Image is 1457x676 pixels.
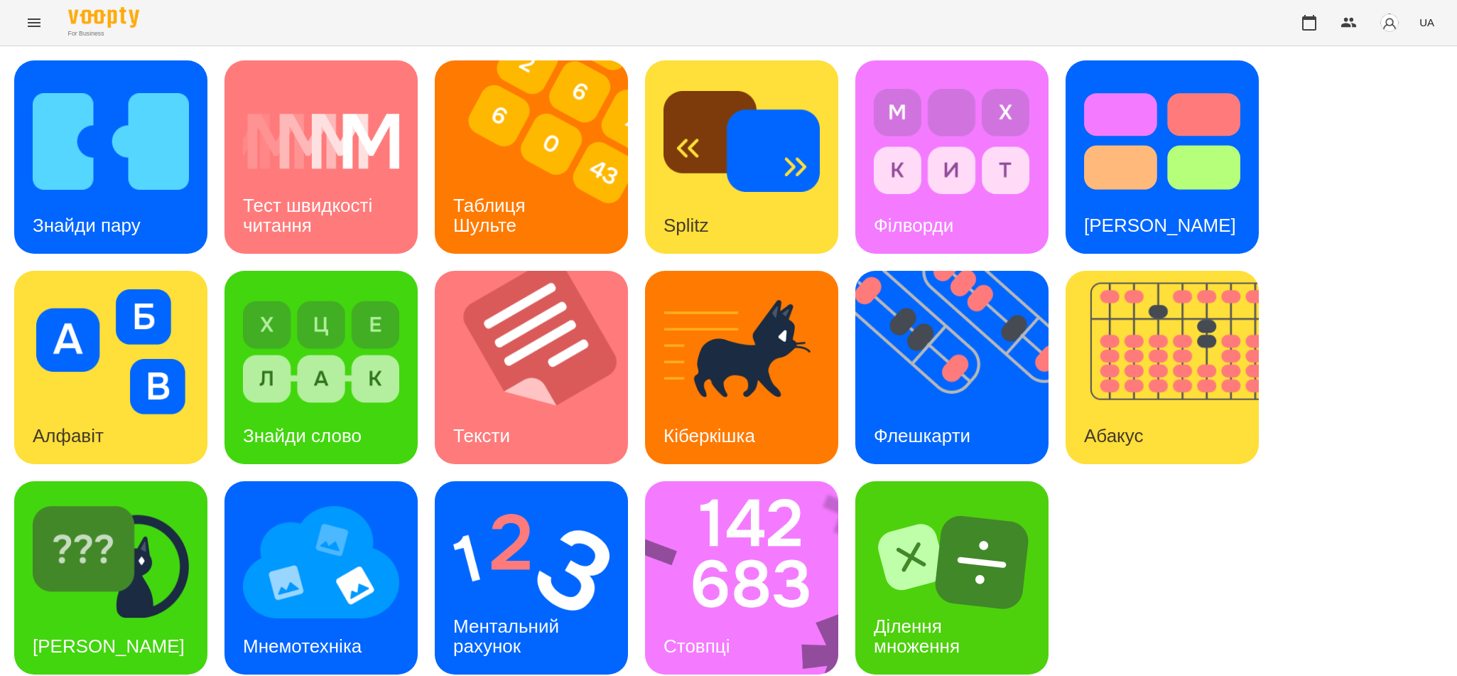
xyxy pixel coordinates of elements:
[224,481,418,675] a: МнемотехнікаМнемотехніка
[663,215,709,236] h3: Splitz
[435,271,646,464] img: Тексти
[855,271,1066,464] img: Флешкарти
[1419,15,1434,30] span: UA
[1414,9,1440,36] button: UA
[855,271,1049,464] a: ФлешкартиФлешкарти
[874,79,1030,204] img: Філворди
[33,289,189,414] img: Алфавіт
[1084,215,1236,236] h3: [PERSON_NAME]
[435,60,646,254] img: Таблиця Шульте
[663,635,730,657] h3: Стовпці
[645,481,857,675] img: Стовпці
[224,271,418,464] a: Знайди словоЗнайди слово
[243,500,399,625] img: Мнемотехніка
[453,500,610,625] img: Ментальний рахунок
[874,215,953,236] h3: Філворди
[855,60,1049,254] a: ФілвордиФілворди
[453,616,564,656] h3: Ментальний рахунок
[874,425,970,446] h3: Флешкарти
[855,481,1049,675] a: Ділення множенняДілення множення
[663,79,820,204] img: Splitz
[33,215,141,236] h3: Знайди пару
[14,271,207,464] a: АлфавітАлфавіт
[1084,425,1143,446] h3: Абакус
[663,425,755,446] h3: Кіберкішка
[1380,13,1399,33] img: avatar_s.png
[1066,60,1259,254] a: Тест Струпа[PERSON_NAME]
[33,425,104,446] h3: Алфавіт
[874,500,1030,625] img: Ділення множення
[645,481,838,675] a: СтовпціСтовпці
[14,481,207,675] a: Знайди Кіберкішку[PERSON_NAME]
[645,60,838,254] a: SplitzSplitz
[243,425,362,446] h3: Знайди слово
[1066,271,1259,464] a: АбакусАбакус
[68,29,139,38] span: For Business
[243,289,399,414] img: Знайди слово
[1084,79,1240,204] img: Тест Струпа
[243,195,377,235] h3: Тест швидкості читання
[17,6,51,40] button: Menu
[224,60,418,254] a: Тест швидкості читанняТест швидкості читання
[435,60,628,254] a: Таблиця ШультеТаблиця Шульте
[1066,271,1277,464] img: Абакус
[33,635,185,657] h3: [PERSON_NAME]
[663,289,820,414] img: Кіберкішка
[435,481,628,675] a: Ментальний рахунокМентальний рахунок
[453,425,510,446] h3: Тексти
[243,79,399,204] img: Тест швидкості читання
[874,616,960,656] h3: Ділення множення
[645,271,838,464] a: КіберкішкаКіберкішка
[33,79,189,204] img: Знайди пару
[14,60,207,254] a: Знайди паруЗнайди пару
[243,635,362,657] h3: Мнемотехніка
[33,500,189,625] img: Знайди Кіберкішку
[435,271,628,464] a: ТекстиТексти
[68,7,139,28] img: Voopty Logo
[453,195,531,235] h3: Таблиця Шульте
